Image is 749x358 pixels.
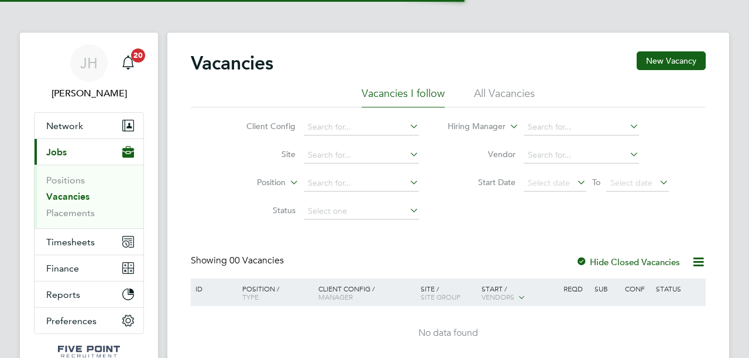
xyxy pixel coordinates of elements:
span: To [589,175,604,190]
div: Reqd [561,279,591,298]
label: Hide Closed Vacancies [576,256,680,267]
input: Search for... [524,147,639,164]
span: Network [46,120,83,131]
span: Site Group [421,292,461,301]
input: Select one [304,203,419,220]
span: Select date [610,178,652,188]
label: Start Date [448,177,516,187]
div: Status [653,279,704,298]
span: Type [242,292,259,301]
input: Search for... [524,119,639,135]
div: Jobs [35,165,143,228]
button: Preferences [35,308,143,333]
button: Network [35,113,143,138]
li: All Vacancies [474,86,535,107]
a: Positions [46,175,85,186]
span: Preferences [46,315,97,326]
span: 00 Vacancies [229,255,284,266]
div: Showing [191,255,286,267]
label: Hiring Manager [438,121,506,133]
button: Timesheets [35,229,143,255]
div: Site / [418,279,479,307]
button: Reports [35,281,143,307]
div: Start / [479,279,561,308]
a: Vacancies [46,191,90,202]
span: JH [80,55,98,71]
a: Placements [46,207,95,218]
span: Vendors [482,292,514,301]
h2: Vacancies [191,51,273,75]
div: Client Config / [315,279,418,307]
div: Position / [233,279,315,307]
div: Sub [592,279,622,298]
span: Reports [46,289,80,300]
label: Position [218,177,286,189]
li: Vacancies I follow [362,86,445,107]
input: Search for... [304,147,419,164]
div: Conf [622,279,652,298]
label: Client Config [228,121,296,131]
div: ID [193,279,233,298]
input: Search for... [304,119,419,135]
a: 20 [116,44,140,82]
label: Status [228,205,296,216]
button: Finance [35,255,143,281]
button: Jobs [35,139,143,165]
label: Site [228,149,296,159]
span: Finance [46,263,79,274]
span: Timesheets [46,237,95,248]
span: Select date [528,178,570,188]
span: Jobs [46,147,67,158]
a: JH[PERSON_NAME] [34,44,144,100]
button: New Vacancy [637,51,706,70]
span: Justin Hinkson [34,86,144,100]
div: No data found [193,327,704,339]
span: Manager [318,292,353,301]
span: 20 [131,48,145,62]
label: Vendor [448,149,516,159]
input: Search for... [304,175,419,192]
